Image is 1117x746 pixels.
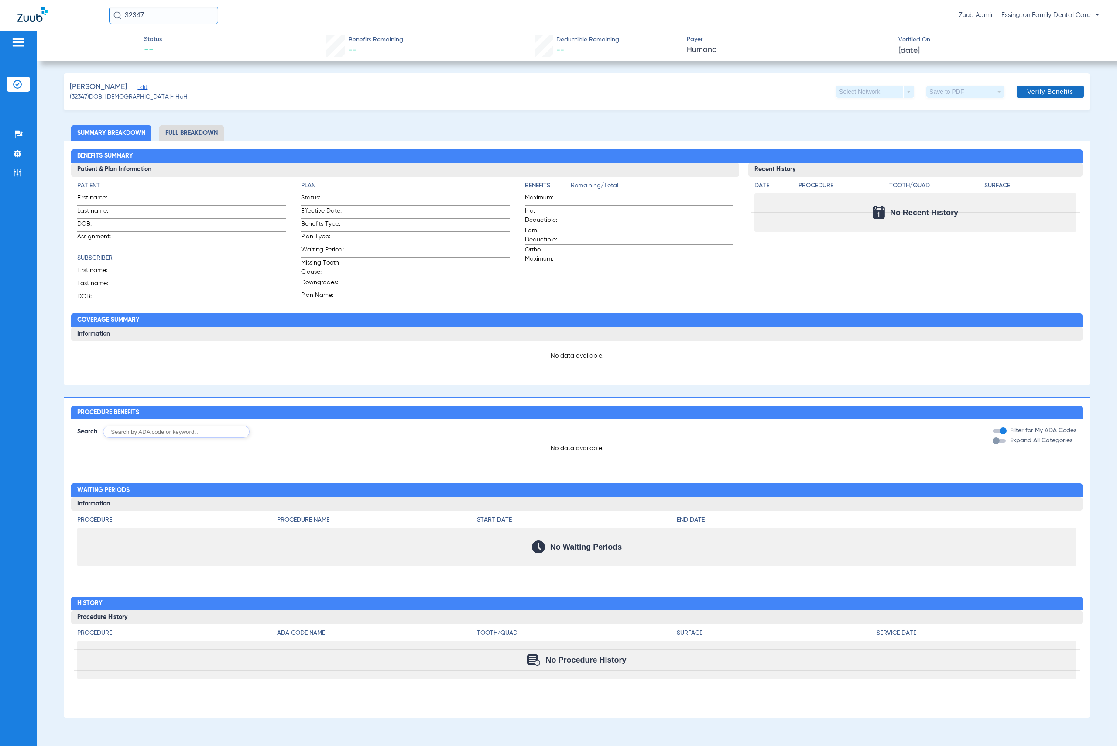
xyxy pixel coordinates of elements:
app-breakdown-title: Procedure [798,181,886,193]
app-breakdown-title: Benefits [525,181,571,193]
span: Plan Type: [301,232,344,244]
li: Summary Breakdown [71,125,151,141]
span: Zuub Admin - Essington Family Dental Care [959,11,1100,20]
label: Filter for My ADA Codes [1008,426,1076,435]
span: Last name: [77,206,120,218]
app-breakdown-title: Date [754,181,791,193]
span: Search [77,427,97,436]
h4: ADA Code Name [277,629,477,638]
span: DOB: [77,220,120,231]
app-breakdown-title: Service Date [877,629,1076,641]
app-breakdown-title: Procedure [77,629,277,641]
h4: Service Date [877,629,1076,638]
span: Waiting Period: [301,245,344,257]
span: Status: [301,193,344,205]
span: Fam. Deductible: [525,226,568,244]
h2: History [71,597,1082,611]
button: Verify Benefits [1017,86,1084,98]
span: Effective Date: [301,206,344,218]
span: Edit [137,84,145,93]
img: Zuub Logo [17,7,48,22]
span: Humana [687,45,891,55]
span: Expand All Categories [1010,437,1072,443]
h4: Procedure [798,181,886,190]
span: Last name: [77,279,120,291]
app-breakdown-title: Procedure [77,516,277,528]
h3: Information [71,327,1082,341]
span: Assignment: [77,232,120,244]
app-breakdown-title: Tooth/Quad [889,181,981,193]
h4: Tooth/Quad [477,629,677,638]
span: Remaining/Total [571,181,733,193]
h4: Patient [77,181,286,190]
h3: Recent History [748,163,1082,177]
h2: Waiting Periods [71,483,1082,497]
span: -- [349,46,356,54]
span: Missing Tooth Clause: [301,258,344,277]
img: Calendar [873,206,885,219]
h2: Procedure Benefits [71,406,1082,420]
span: First name: [77,193,120,205]
h4: Procedure [77,516,277,525]
input: Search for patients [109,7,218,24]
span: Ortho Maximum: [525,245,568,264]
li: Full Breakdown [159,125,224,141]
input: Search by ADA code or keyword… [103,426,250,438]
p: No data available. [71,444,1082,453]
span: Deductible Remaining [556,35,619,45]
app-breakdown-title: Procedure Name [277,516,477,528]
app-breakdown-title: ADA Code Name [277,629,477,641]
img: Calendar [532,540,545,553]
span: Verified On [898,35,1103,45]
app-breakdown-title: Tooth/Quad [477,629,677,641]
span: No Procedure History [545,656,626,664]
span: Maximum: [525,193,568,205]
span: (32347) DOB: [DEMOGRAPHIC_DATA] - HoH [70,93,188,102]
img: Search Icon [113,11,121,19]
span: Benefits Remaining [349,35,403,45]
span: Downgrades: [301,278,344,290]
span: [DATE] [898,45,920,56]
app-breakdown-title: Surface [677,629,877,641]
h4: End Date [677,516,1076,525]
img: Calendar [527,654,540,666]
app-breakdown-title: End Date [677,516,1076,528]
h3: Procedure History [71,610,1082,624]
app-breakdown-title: Surface [984,181,1076,193]
span: [PERSON_NAME] [70,82,127,93]
span: Status [144,35,162,44]
span: DOB: [77,292,120,304]
span: Plan Name: [301,291,344,303]
span: Payer [687,35,891,44]
h4: Procedure Name [277,516,477,525]
h2: Benefits Summary [71,149,1082,163]
img: hamburger-icon [11,37,25,48]
span: No Recent History [890,208,958,217]
span: -- [144,45,162,57]
h2: Coverage Summary [71,313,1082,327]
span: Verify Benefits [1027,88,1073,95]
h4: Subscriber [77,254,286,263]
h4: Plan [301,181,510,190]
span: Ind. Deductible: [525,206,568,225]
h4: Procedure [77,629,277,638]
h4: Date [754,181,791,190]
span: -- [556,46,564,54]
span: No Waiting Periods [550,543,622,551]
h3: Patient & Plan Information [71,163,739,177]
h4: Surface [984,181,1076,190]
p: No data available. [77,351,1076,360]
h4: Start Date [477,516,677,525]
span: First name: [77,266,120,278]
app-breakdown-title: Start Date [477,516,677,528]
h4: Tooth/Quad [889,181,981,190]
h4: Benefits [525,181,571,190]
h3: Information [71,497,1082,511]
h4: Surface [677,629,877,638]
span: Benefits Type: [301,220,344,231]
